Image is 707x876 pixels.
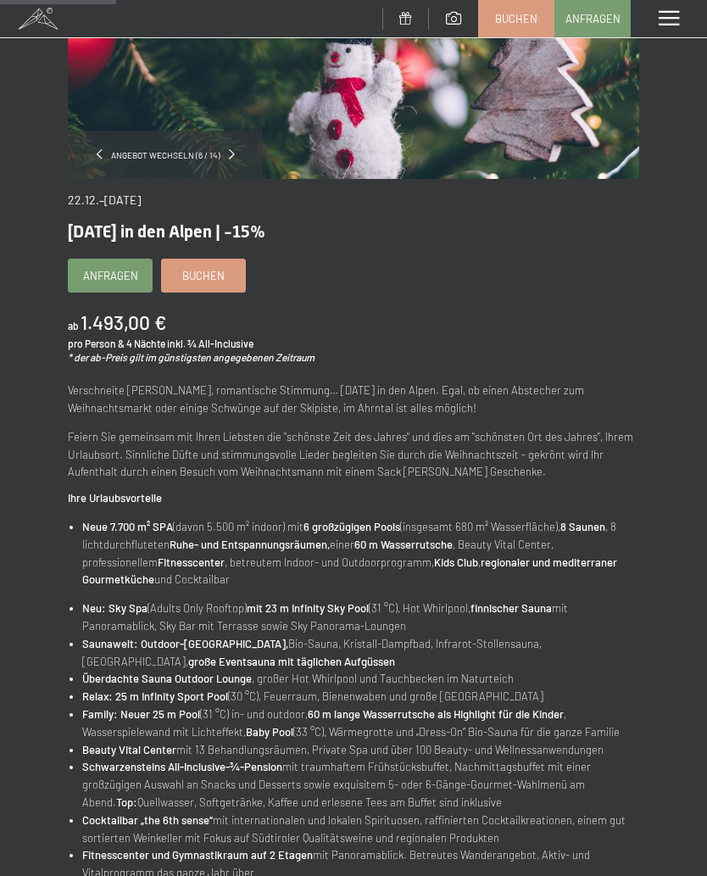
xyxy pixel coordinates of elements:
span: Buchen [495,11,537,26]
em: * der ab-Preis gilt im günstigsten angegebenen Zeitraum [68,351,315,363]
p: Verschneite [PERSON_NAME], romantische Stimmung… [DATE] in den Alpen. Egal, ob einen Abstecher zu... [68,382,639,417]
strong: Baby Pool [246,725,293,739]
strong: Cocktailbar „the 6th sense“ [82,813,213,827]
strong: Kids Club [434,555,478,569]
strong: Neue 7.700 m² SPA [82,520,173,533]
a: Buchen [479,1,554,36]
strong: 60 m Wasserrutsche [354,538,453,551]
span: Buchen [182,268,225,283]
strong: Top: [116,795,137,809]
a: Anfragen [69,259,152,292]
strong: mit 23 m Infinity Sky Pool [247,601,369,615]
span: Anfragen [565,11,621,26]
span: inkl. ¾ All-Inclusive [167,338,253,349]
li: (31 °C) in- und outdoor, , Wasserspielewand mit Lichteffekt, (33 °C), Wärmegrotte und „Dress-On“ ... [82,706,639,741]
strong: Ihre Urlaubsvorteile [68,491,162,505]
li: Bio-Sauna, Kristall-Dampfbad, Infrarot-Stollensauna, [GEOGRAPHIC_DATA], [82,635,639,671]
strong: Ruhe- und Entspannungsräumen, [170,538,330,551]
span: Anfragen [83,268,138,283]
a: Buchen [162,259,245,292]
strong: Überdachte Sauna Outdoor Lounge [82,672,252,685]
span: ab [68,320,79,332]
span: [DATE] in den Alpen | -15% [68,221,265,242]
strong: 8 Saunen [560,520,605,533]
strong: Family: Neuer 25 m Pool [82,707,200,721]
strong: Schwarzensteins All-Inclusive-¾-Pension [82,760,282,773]
strong: Neu: Sky Spa [82,601,148,615]
li: mit internationalen und lokalen Spirituosen, raffinierten Cocktailkreationen, einem gut sortierte... [82,812,639,847]
strong: finnischer Sauna [470,601,552,615]
span: 22.12.–[DATE] [68,192,141,207]
li: (30 °C), Feuerraum, Bienenwaben und große [GEOGRAPHIC_DATA] [82,688,639,706]
li: (davon 5.500 m² indoor) mit (insgesamt 680 m² Wasserfläche), , 8 lichtdurchfluteten einer , Beaut... [82,518,639,589]
a: Anfragen [555,1,630,36]
strong: große Eventsauna mit täglichen Aufgüssen [188,655,395,668]
strong: Fitnesscenter und Gymnastikraum auf 2 Etagen [82,848,313,862]
strong: Beauty Vital Center [82,743,176,756]
span: 4 Nächte [126,338,165,349]
b: 1.493,00 € [81,310,166,334]
strong: Saunawelt: Outdoor-[GEOGRAPHIC_DATA], [82,637,288,650]
li: (Adults Only Rooftop) (31 °C), Hot Whirlpool, mit Panoramablick, Sky Bar mit Terrasse sowie Sky P... [82,600,639,635]
strong: Relax: 25 m Infinity Sport Pool [82,689,228,703]
span: pro Person & [68,338,125,349]
strong: 6 großzügigen Pools [303,520,400,533]
li: mit 13 Behandlungsräumen, Private Spa und über 100 Beauty- und Wellnessanwendungen [82,741,639,759]
strong: Fitnesscenter [158,555,225,569]
span: Angebot wechseln (6 / 14) [103,149,229,161]
p: Feiern Sie gemeinsam mit Ihren Liebsten die "schönste Zeit des Jahres" und dies am "schönsten Ort... [68,428,639,481]
li: mit traumhaftem Frühstücksbuffet, Nachmittagsbuffet mit einer großzügigen Auswahl an Snacks und D... [82,758,639,811]
strong: 60 m lange Wasserrutsche als Highlight für die Kinder [308,707,564,721]
li: , großer Hot Whirlpool und Tauchbecken im Naturteich [82,670,639,688]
